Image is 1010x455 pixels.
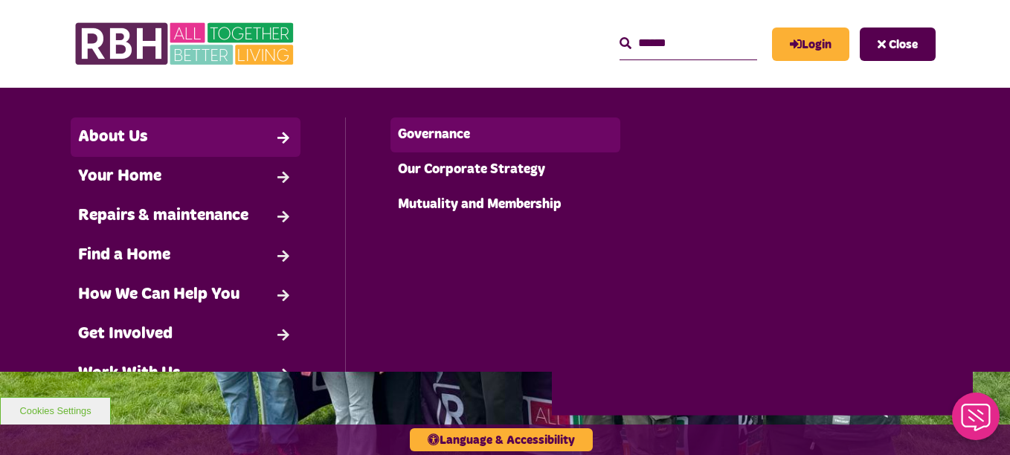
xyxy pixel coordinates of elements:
[71,157,300,196] a: Your Home
[71,236,300,275] a: Find a Home
[71,275,300,314] a: How We Can Help You
[943,388,1010,455] iframe: Netcall Web Assistant for live chat
[390,117,620,152] a: Governance
[71,117,300,157] a: About Us
[71,314,300,354] a: Get Involved
[772,28,849,61] a: MyRBH
[74,15,297,73] img: RBH
[71,196,300,236] a: Repairs & maintenance
[860,28,936,61] button: Navigation
[71,354,300,393] a: Work With Us
[390,152,620,187] a: Our Corporate Strategy
[620,28,757,59] input: Search
[410,428,593,451] button: Language & Accessibility
[889,39,918,51] span: Close
[390,187,620,222] a: Mutuality and Membership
